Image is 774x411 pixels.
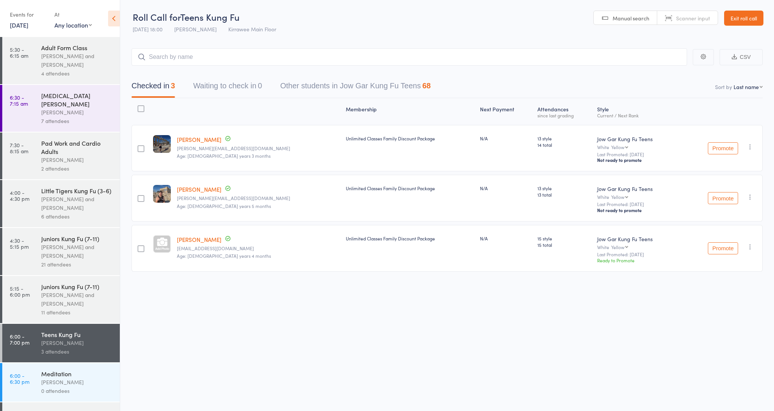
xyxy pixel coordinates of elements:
[597,252,678,257] small: Last Promoted: [DATE]
[193,78,262,98] button: Waiting to check in0
[258,82,262,90] div: 0
[41,234,113,243] div: Juniors Kung Fu (7-11)
[10,189,29,202] time: 4:00 - 4:30 pm
[597,145,678,149] div: White
[177,135,221,143] a: [PERSON_NAME]
[41,164,113,173] div: 2 attendees
[133,11,180,23] span: Roll Call for
[708,192,738,204] button: Promote
[41,155,113,164] div: [PERSON_NAME]
[41,117,113,125] div: 7 attendees
[41,212,113,221] div: 6 attendees
[597,113,678,118] div: Current / Next Rank
[597,135,678,143] div: Jow Gar Kung Fu Teens
[41,386,113,395] div: 0 attendees
[10,373,29,385] time: 6:00 - 6:30 pm
[346,235,474,242] div: Unlimited Classes Family Discount Package
[41,186,113,195] div: Little Tigers Kung Fu (3-6)
[2,37,120,84] a: 5:30 -6:15 amAdult Form Class[PERSON_NAME] and [PERSON_NAME]4 attendees
[537,142,591,148] span: 14 total
[477,102,534,122] div: Next Payment
[611,245,624,249] div: Yellow
[422,82,430,90] div: 68
[41,195,113,212] div: [PERSON_NAME] and [PERSON_NAME]
[177,195,339,201] small: vassos@live.com.au
[597,207,678,213] div: Not ready to promote
[346,185,474,191] div: Unlimited Classes Family Discount Package
[537,235,591,242] span: 15 style
[177,236,221,243] a: [PERSON_NAME]
[54,8,92,21] div: At
[41,52,113,69] div: [PERSON_NAME] and [PERSON_NAME]
[10,237,29,249] time: 4:30 - 5:15 pm
[171,82,175,90] div: 3
[10,8,47,21] div: Events for
[2,276,120,323] a: 5:15 -6:00 pmJuniors Kung Fu (7-11)[PERSON_NAME] and [PERSON_NAME]11 attendees
[597,194,678,199] div: White
[534,102,594,122] div: Atten­dances
[597,202,678,207] small: Last Promoted: [DATE]
[480,135,531,142] div: N/A
[343,102,477,122] div: Membership
[597,245,678,249] div: White
[480,185,531,191] div: N/A
[132,78,175,98] button: Checked in3
[734,83,759,91] div: Last name
[480,235,531,242] div: N/A
[2,228,120,275] a: 4:30 -5:15 pmJuniors Kung Fu (7-11)[PERSON_NAME] and [PERSON_NAME]21 attendees
[708,242,738,254] button: Promote
[597,157,678,163] div: Not ready to promote
[41,43,113,52] div: Adult Form Class
[41,308,113,317] div: 11 attendees
[10,142,28,154] time: 7:30 - 8:15 am
[41,139,113,155] div: Pad Work and Cardio Adults
[280,78,430,98] button: Other students in Jow Gar Kung Fu Teens68
[41,330,113,339] div: Teens Kung Fu
[708,142,738,154] button: Promote
[2,132,120,179] a: 7:30 -8:15 amPad Work and Cardio Adults[PERSON_NAME]2 attendees
[10,333,29,345] time: 6:00 - 7:00 pm
[2,363,120,402] a: 6:00 -6:30 pmMeditation[PERSON_NAME]0 attendees
[537,135,591,142] span: 13 style
[41,369,113,378] div: Meditation
[597,152,678,157] small: Last Promoted: [DATE]
[41,339,113,347] div: [PERSON_NAME]
[2,180,120,227] a: 4:00 -4:30 pmLittle Tigers Kung Fu (3-6)[PERSON_NAME] and [PERSON_NAME]6 attendees
[594,102,681,122] div: Style
[346,135,474,142] div: Unlimited Classes Family Discount Package
[41,291,113,308] div: [PERSON_NAME] and [PERSON_NAME]
[613,14,649,22] span: Manual search
[720,49,763,65] button: CSV
[2,324,120,362] a: 6:00 -7:00 pmTeens Kung Fu[PERSON_NAME]3 attendees
[41,260,113,269] div: 21 attendees
[537,113,591,118] div: since last grading
[177,246,339,251] small: alyssajaneknight@gmail.com
[54,21,92,29] div: Any location
[10,46,28,58] time: 5:30 - 6:15 am
[153,135,171,153] img: image1755851565.png
[177,146,339,151] small: vassos@live.com.au
[132,48,687,66] input: Search by name
[133,25,163,33] span: [DATE] 18:00
[715,83,732,91] label: Sort by
[41,282,113,291] div: Juniors Kung Fu (7-11)
[41,347,113,356] div: 3 attendees
[676,14,710,22] span: Scanner input
[724,11,763,26] a: Exit roll call
[174,25,217,33] span: [PERSON_NAME]
[597,185,678,192] div: Jow Gar Kung Fu Teens
[537,191,591,198] span: 13 total
[10,21,28,29] a: [DATE]
[41,69,113,78] div: 4 attendees
[177,152,271,159] span: Age: [DEMOGRAPHIC_DATA] years 3 months
[10,94,28,106] time: 6:30 - 7:15 am
[10,285,30,297] time: 5:15 - 6:00 pm
[611,145,624,149] div: Yellow
[41,91,113,108] div: [MEDICAL_DATA][PERSON_NAME]
[177,252,271,259] span: Age: [DEMOGRAPHIC_DATA] years 4 months
[2,85,120,132] a: 6:30 -7:15 am[MEDICAL_DATA][PERSON_NAME][PERSON_NAME]7 attendees
[228,25,276,33] span: Kirrawee Main Floor
[180,11,240,23] span: Teens Kung Fu
[153,185,171,203] img: image1755851353.png
[177,185,221,193] a: [PERSON_NAME]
